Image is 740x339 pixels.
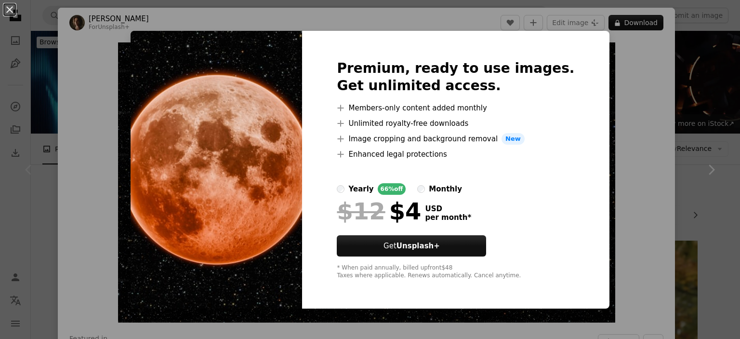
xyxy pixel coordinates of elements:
li: Members-only content added monthly [337,102,574,114]
span: per month * [425,213,471,222]
img: premium_photo-1721276303391-ee0af231d021 [131,31,302,309]
button: GetUnsplash+ [337,235,486,257]
div: * When paid annually, billed upfront $48 Taxes where applicable. Renews automatically. Cancel any... [337,264,574,280]
div: 66% off [378,183,406,195]
input: yearly66%off [337,185,344,193]
span: New [502,133,525,145]
div: monthly [429,183,462,195]
span: $12 [337,199,385,224]
input: monthly [417,185,425,193]
li: Unlimited royalty-free downloads [337,118,574,129]
span: USD [425,204,471,213]
div: yearly [348,183,373,195]
h2: Premium, ready to use images. Get unlimited access. [337,60,574,95]
strong: Unsplash+ [396,242,440,250]
li: Image cropping and background removal [337,133,574,145]
div: $4 [337,199,421,224]
li: Enhanced legal protections [337,149,574,160]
